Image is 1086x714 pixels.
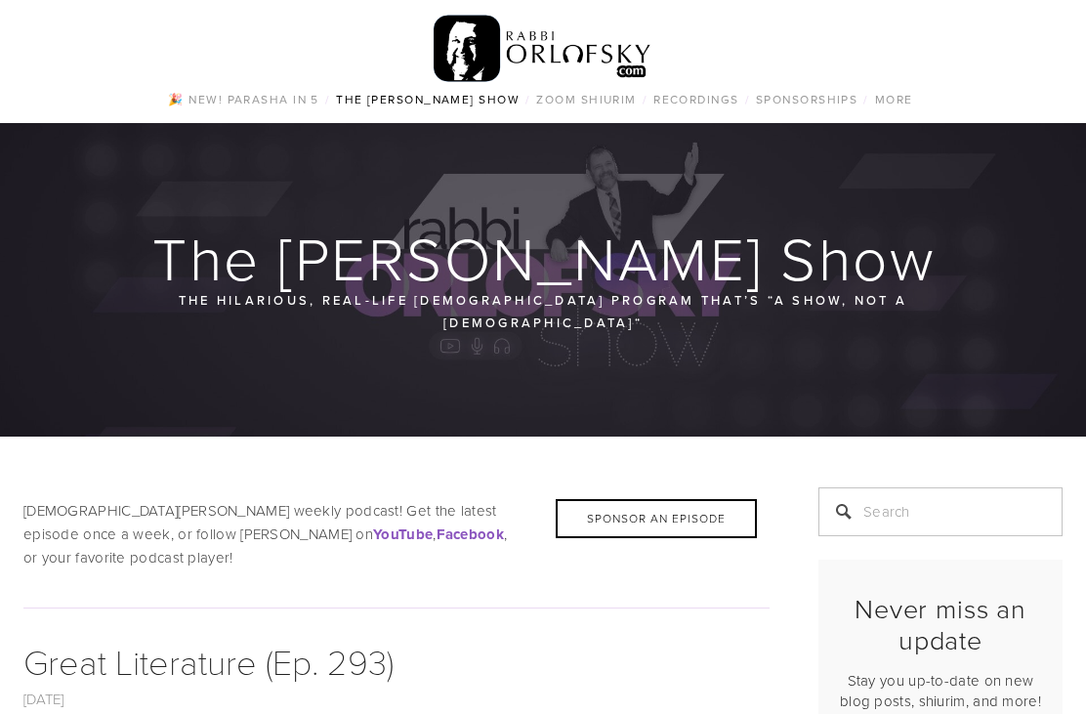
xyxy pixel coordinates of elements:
[869,87,919,112] a: More
[556,499,757,538] div: Sponsor an Episode
[643,91,647,107] span: /
[863,91,868,107] span: /
[23,637,394,685] a: Great Literature (Ep. 293)
[127,289,958,333] p: The hilarious, real-life [DEMOGRAPHIC_DATA] program that’s “a show, not a [DEMOGRAPHIC_DATA]“
[330,87,525,112] a: The [PERSON_NAME] Show
[745,91,750,107] span: /
[818,487,1063,536] input: Search
[647,87,744,112] a: Recordings
[530,87,642,112] a: Zoom Shiurim
[23,689,64,709] a: [DATE]
[162,87,324,112] a: 🎉 NEW! Parasha in 5
[835,593,1046,656] h2: Never miss an update
[437,524,504,545] strong: Facebook
[23,499,770,569] p: [DEMOGRAPHIC_DATA][PERSON_NAME] weekly podcast! Get the latest episode once a week, or follow [PE...
[750,87,863,112] a: Sponsorships
[325,91,330,107] span: /
[373,524,433,544] a: YouTube
[525,91,530,107] span: /
[835,670,1046,711] p: Stay you up-to-date on new blog posts, shiurim, and more!
[373,524,433,545] strong: YouTube
[23,227,1065,289] h1: The [PERSON_NAME] Show
[434,11,651,87] img: RabbiOrlofsky.com
[437,524,504,544] a: Facebook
